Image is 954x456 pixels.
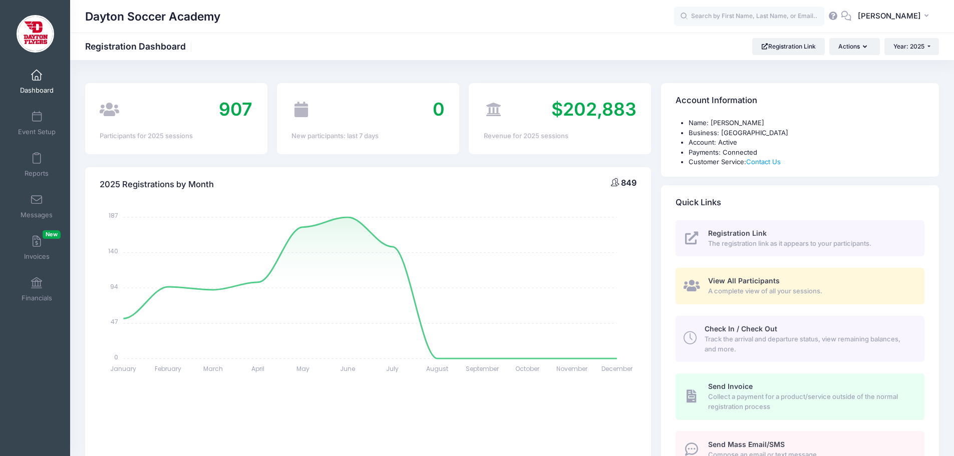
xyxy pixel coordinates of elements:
[858,11,921,22] span: [PERSON_NAME]
[17,15,54,53] img: Dayton Soccer Academy
[708,286,913,296] span: A complete view of all your sessions.
[689,148,924,158] li: Payments: Connected
[676,316,924,362] a: Check In / Check Out Track the arrival and departure status, view remaining balances, and more.
[100,170,214,199] h4: 2025 Registrations by Month
[20,86,54,95] span: Dashboard
[752,38,825,55] a: Registration Link
[708,392,913,411] span: Collect a payment for a product/service outside of the normal registration process
[13,230,61,265] a: InvoicesNew
[708,276,780,285] span: View All Participants
[341,364,356,373] tspan: June
[427,364,449,373] tspan: August
[884,38,939,55] button: Year: 2025
[387,364,399,373] tspan: July
[676,188,721,217] h4: Quick Links
[708,229,767,237] span: Registration Link
[601,364,633,373] tspan: December
[689,128,924,138] li: Business: [GEOGRAPHIC_DATA]
[674,7,824,27] input: Search by First Name, Last Name, or Email...
[111,364,137,373] tspan: January
[676,268,924,304] a: View All Participants A complete view of all your sessions.
[13,147,61,182] a: Reports
[21,211,53,219] span: Messages
[24,252,50,261] span: Invoices
[746,158,781,166] a: Contact Us
[203,364,223,373] tspan: March
[708,382,753,390] span: Send Invoice
[109,211,119,220] tspan: 187
[111,282,119,290] tspan: 94
[689,138,924,148] li: Account: Active
[708,239,913,249] span: The registration link as it appears to your participants.
[111,317,119,326] tspan: 47
[433,98,445,120] span: 0
[689,157,924,167] li: Customer Service:
[13,272,61,307] a: Financials
[296,364,309,373] tspan: May
[251,364,264,373] tspan: April
[85,5,220,28] h1: Dayton Soccer Academy
[676,220,924,257] a: Registration Link The registration link as it appears to your participants.
[829,38,879,55] button: Actions
[291,131,444,141] div: New participants: last 7 days
[621,178,637,188] span: 849
[893,43,924,50] span: Year: 2025
[551,98,637,120] span: $202,883
[705,334,913,354] span: Track the arrival and departure status, view remaining balances, and more.
[85,41,194,52] h1: Registration Dashboard
[676,87,757,115] h4: Account Information
[100,131,252,141] div: Participants for 2025 sessions
[466,364,499,373] tspan: September
[676,373,924,419] a: Send Invoice Collect a payment for a product/service outside of the normal registration process
[115,352,119,361] tspan: 0
[22,294,52,302] span: Financials
[13,64,61,99] a: Dashboard
[484,131,637,141] div: Revenue for 2025 sessions
[13,106,61,141] a: Event Setup
[708,440,785,448] span: Send Mass Email/SMS
[851,5,939,28] button: [PERSON_NAME]
[556,364,588,373] tspan: November
[515,364,540,373] tspan: October
[705,324,777,333] span: Check In / Check Out
[13,189,61,224] a: Messages
[43,230,61,239] span: New
[25,169,49,178] span: Reports
[18,128,56,136] span: Event Setup
[219,98,252,120] span: 907
[155,364,182,373] tspan: February
[689,118,924,128] li: Name: [PERSON_NAME]
[109,247,119,255] tspan: 140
